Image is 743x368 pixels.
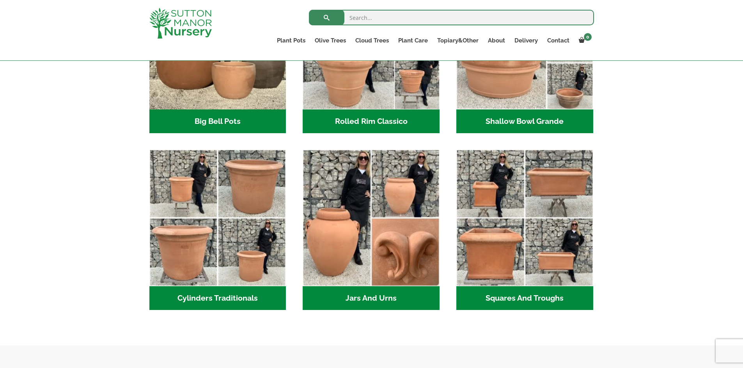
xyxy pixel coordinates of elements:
[456,286,593,310] h2: Squares And Troughs
[584,33,592,41] span: 0
[433,35,483,46] a: Topiary&Other
[456,150,593,310] a: Visit product category Squares And Troughs
[303,109,440,134] h2: Rolled Rim Classico
[303,150,440,286] img: Jars And Urns
[394,35,433,46] a: Plant Care
[574,35,594,46] a: 0
[149,8,212,39] img: logo
[351,35,394,46] a: Cloud Trees
[149,150,286,286] img: Cylinders Traditionals
[310,35,351,46] a: Olive Trees
[303,286,440,310] h2: Jars And Urns
[543,35,574,46] a: Contact
[149,109,286,134] h2: Big Bell Pots
[149,286,286,310] h2: Cylinders Traditionals
[272,35,310,46] a: Plant Pots
[456,150,593,286] img: Squares And Troughs
[303,150,440,310] a: Visit product category Jars And Urns
[483,35,510,46] a: About
[510,35,543,46] a: Delivery
[309,10,594,25] input: Search...
[149,150,286,310] a: Visit product category Cylinders Traditionals
[456,109,593,134] h2: Shallow Bowl Grande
